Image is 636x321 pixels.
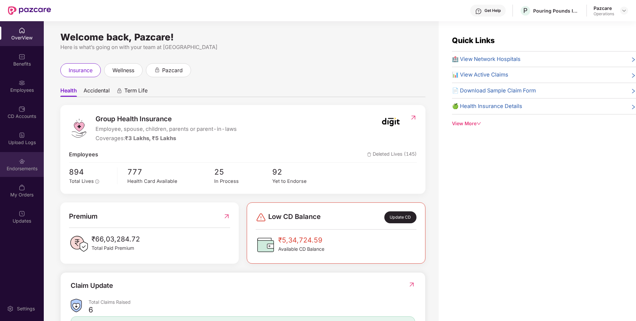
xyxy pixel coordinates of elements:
span: 777 [127,166,214,178]
span: Health [60,87,77,97]
div: Health Card Available [127,178,214,185]
img: CDBalanceIcon [256,235,276,255]
img: logo [69,118,89,138]
span: 25 [214,166,272,178]
span: 📊 View Active Claims [452,71,508,79]
span: insurance [69,66,93,75]
span: Premium [69,211,97,222]
div: Update CD [384,211,416,223]
img: svg+xml;base64,PHN2ZyBpZD0iVXBsb2FkX0xvZ3MiIGRhdGEtbmFtZT0iVXBsb2FkIExvZ3MiIHhtbG5zPSJodHRwOi8vd3... [19,132,25,138]
span: Group Health Insurance [95,114,237,124]
div: Claim Update [71,281,113,291]
img: svg+xml;base64,PHN2ZyBpZD0iTXlfT3JkZXJzIiBkYXRhLW5hbWU9Ik15IE9yZGVycyIgeG1sbnM9Imh0dHA6Ly93d3cudz... [19,184,25,191]
div: Operations [594,11,614,17]
div: animation [116,88,122,94]
img: svg+xml;base64,PHN2ZyBpZD0iRGFuZ2VyLTMyeDMyIiB4bWxucz0iaHR0cDovL3d3dy53My5vcmcvMjAwMC9zdmciIHdpZH... [256,212,266,223]
div: Pouring Pounds India Pvt Ltd (CashKaro and EarnKaro) [533,8,580,14]
img: svg+xml;base64,PHN2ZyBpZD0iSGVscC0zMngzMiIgeG1sbnM9Imh0dHA6Ly93d3cudzMub3JnLzIwMDAvc3ZnIiB3aWR0aD... [475,8,482,15]
span: Available CD Balance [278,245,324,253]
span: 894 [69,166,112,178]
span: ₹66,03,284.72 [92,234,140,244]
div: 6 [89,305,93,314]
span: ₹3 Lakhs, ₹5 Lakhs [125,135,176,141]
div: Settings [15,305,37,312]
span: 📄 Download Sample Claim Form [452,86,536,95]
img: svg+xml;base64,PHN2ZyBpZD0iU2V0dGluZy0yMHgyMCIgeG1sbnM9Imh0dHA6Ly93d3cudzMub3JnLzIwMDAvc3ZnIiB3aW... [7,305,14,312]
div: Pazcare [594,5,614,11]
div: Get Help [484,8,501,13]
div: View More [452,120,636,127]
span: Deleted Lives (145) [367,150,417,159]
div: Coverages: [95,134,237,143]
img: RedirectIcon [408,281,415,288]
span: Employees [69,150,98,159]
span: info-circle [95,180,99,184]
span: right [631,72,636,79]
div: Yet to Endorse [272,178,330,185]
span: right [631,56,636,64]
img: svg+xml;base64,PHN2ZyBpZD0iSG9tZSIgeG1sbnM9Imh0dHA6Ly93d3cudzMub3JnLzIwMDAvc3ZnIiB3aWR0aD0iMjAiIG... [19,27,25,34]
span: down [477,121,481,126]
img: ClaimsSummaryIcon [71,299,82,312]
span: Term Life [124,87,148,97]
img: svg+xml;base64,PHN2ZyBpZD0iRHJvcGRvd24tMzJ4MzIiIHhtbG5zPSJodHRwOi8vd3d3LnczLm9yZy8yMDAwL3N2ZyIgd2... [621,8,627,13]
span: ₹5,34,724.59 [278,235,324,245]
img: svg+xml;base64,PHN2ZyBpZD0iRW1wbG95ZWVzIiB4bWxucz0iaHR0cDovL3d3dy53My5vcmcvMjAwMC9zdmciIHdpZHRoPS... [19,80,25,86]
img: svg+xml;base64,PHN2ZyBpZD0iRW5kb3JzZW1lbnRzIiB4bWxucz0iaHR0cDovL3d3dy53My5vcmcvMjAwMC9zdmciIHdpZH... [19,158,25,165]
div: In Process [214,178,272,185]
div: animation [154,67,160,73]
span: pazcard [162,66,183,75]
img: PaidPremiumIcon [69,234,89,254]
span: Low CD Balance [268,211,321,223]
img: svg+xml;base64,PHN2ZyBpZD0iQ0RfQWNjb3VudHMiIGRhdGEtbmFtZT0iQ0QgQWNjb3VudHMiIHhtbG5zPSJodHRwOi8vd3... [19,106,25,112]
img: RedirectIcon [410,114,417,121]
div: Here is what’s going on with your team at [GEOGRAPHIC_DATA] [60,43,425,51]
span: wellness [112,66,134,75]
img: svg+xml;base64,PHN2ZyBpZD0iVXBkYXRlZCIgeG1sbnM9Imh0dHA6Ly93d3cudzMub3JnLzIwMDAvc3ZnIiB3aWR0aD0iMj... [19,210,25,217]
span: right [631,88,636,95]
img: New Pazcare Logo [8,6,51,15]
span: Quick Links [452,36,495,45]
span: Total Paid Premium [92,244,140,252]
span: 🍏 Health Insurance Details [452,102,522,111]
span: 92 [272,166,330,178]
img: svg+xml;base64,PHN2ZyBpZD0iQmVuZWZpdHMiIHhtbG5zPSJodHRwOi8vd3d3LnczLm9yZy8yMDAwL3N2ZyIgd2lkdGg9Ij... [19,53,25,60]
span: 🏥 View Network Hospitals [452,55,521,64]
span: P [523,7,528,15]
div: Total Claims Raised [89,299,415,305]
div: Welcome back, Pazcare! [60,34,425,40]
img: insurerIcon [378,114,403,130]
span: Total Lives [69,178,94,184]
span: right [631,103,636,111]
img: RedirectIcon [223,211,230,222]
span: Accidental [84,87,110,97]
img: deleteIcon [367,152,371,157]
span: Employee, spouse, children, parents or parent-in-laws [95,125,237,134]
